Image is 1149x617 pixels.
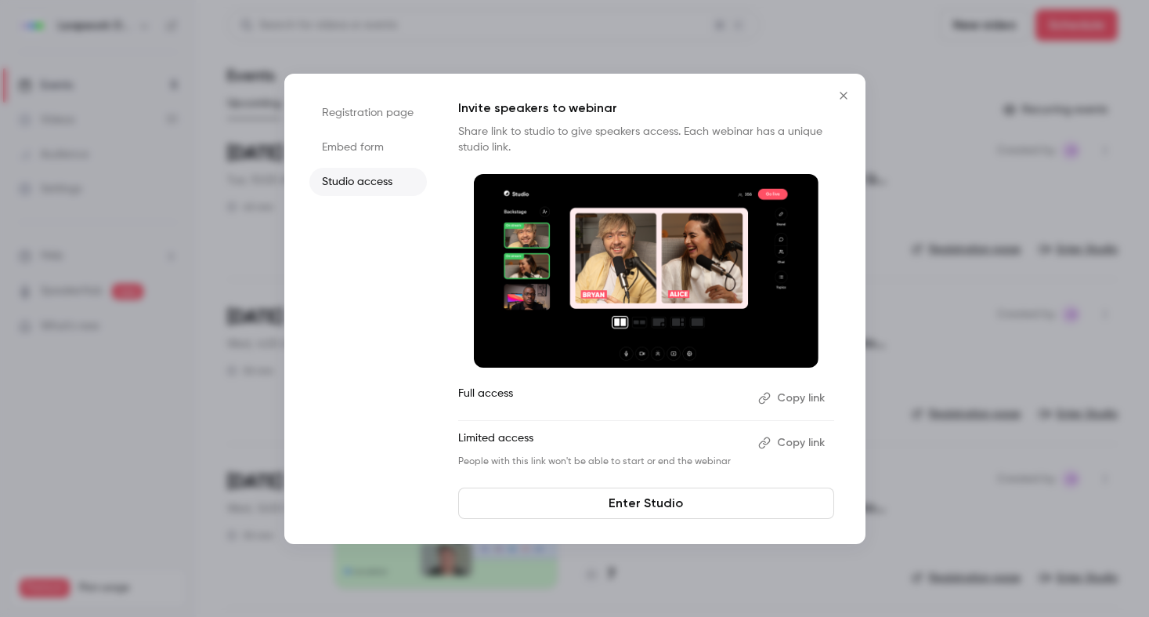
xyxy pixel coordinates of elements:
button: Copy link [752,386,834,411]
p: Share link to studio to give speakers access. Each webinar has a unique studio link. [458,124,834,155]
a: Enter Studio [458,488,834,519]
li: Studio access [309,168,427,196]
li: Embed form [309,133,427,162]
p: People with this link won't be able to start or end the webinar [458,455,746,468]
p: Limited access [458,430,746,455]
button: Copy link [752,430,834,455]
button: Close [828,80,859,111]
p: Invite speakers to webinar [458,99,834,118]
li: Registration page [309,99,427,127]
p: Full access [458,386,746,411]
img: Invite speakers to webinar [474,174,818,368]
